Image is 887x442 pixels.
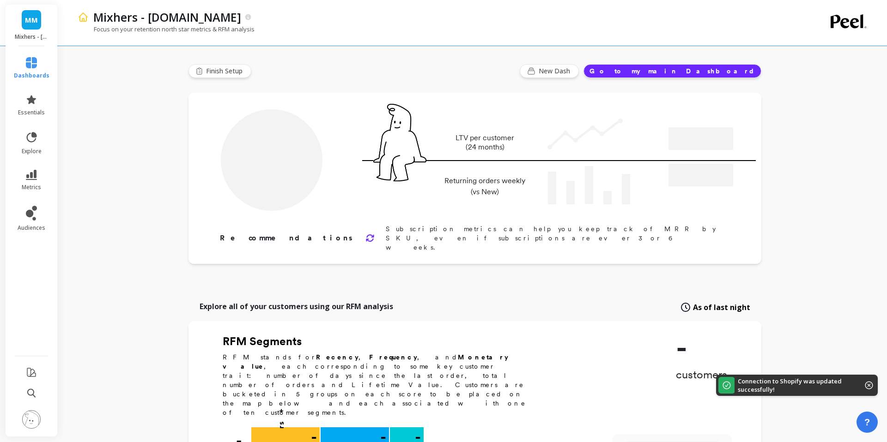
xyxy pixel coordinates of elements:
p: Explore all of your customers using our RFM analysis [200,301,393,312]
p: RFM stands for , , and , each corresponding to some key customer trait: number of days since the ... [223,352,537,417]
span: As of last night [693,302,750,313]
p: Subscription metrics can help you keep track of MRR by SKU, even if subscriptions are ever 3 or 6... [386,224,732,252]
b: Frequency [369,353,417,361]
span: dashboards [14,72,49,79]
span: Finish Setup [206,66,245,76]
p: Mixhers - mixhers2.myshopify.com [93,9,241,25]
img: pal seatted on line [373,104,426,181]
img: profile picture [22,410,41,429]
b: Recency [316,353,358,361]
span: New Dash [539,66,573,76]
h2: RFM Segments [223,334,537,349]
span: explore [22,148,42,155]
p: Mixhers - mixhers2.myshopify.com [15,33,49,41]
span: audiences [18,224,45,232]
p: Recommendations [220,233,354,244]
p: Returning orders weekly (vs New) [442,175,528,197]
button: Go to my main Dashboard [583,64,761,78]
span: essentials [18,109,45,116]
span: metrics [22,184,41,191]
button: Finish Setup [188,64,251,78]
span: ? [864,416,870,429]
span: MM [25,15,38,25]
button: ? [857,412,878,433]
p: customers [676,367,727,382]
p: - [676,334,727,362]
p: LTV per customer (24 months) [442,133,528,152]
p: Connection to Shopify was updated successfully! [738,377,851,394]
img: header icon [78,12,89,23]
button: New Dash [520,64,579,78]
p: Focus on your retention north star metrics & RFM analysis [78,25,255,33]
